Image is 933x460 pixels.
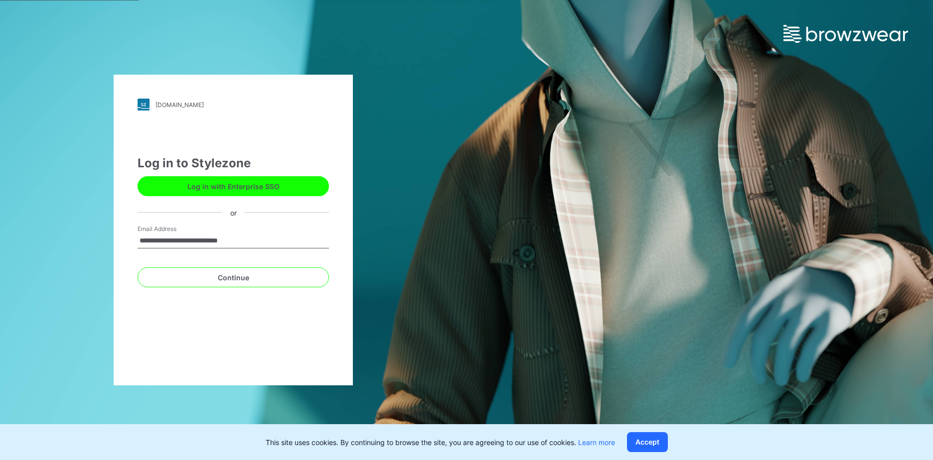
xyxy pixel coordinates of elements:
[266,437,615,448] p: This site uses cookies. By continuing to browse the site, you are agreeing to our use of cookies.
[155,101,204,109] div: [DOMAIN_NAME]
[783,25,908,43] img: browzwear-logo.e42bd6dac1945053ebaf764b6aa21510.svg
[627,432,668,452] button: Accept
[138,99,150,111] img: stylezone-logo.562084cfcfab977791bfbf7441f1a819.svg
[578,438,615,447] a: Learn more
[222,207,245,218] div: or
[138,99,329,111] a: [DOMAIN_NAME]
[138,267,329,287] button: Continue
[138,154,329,172] div: Log in to Stylezone
[138,176,329,196] button: Log in with Enterprise SSO
[138,225,207,233] label: Email Address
